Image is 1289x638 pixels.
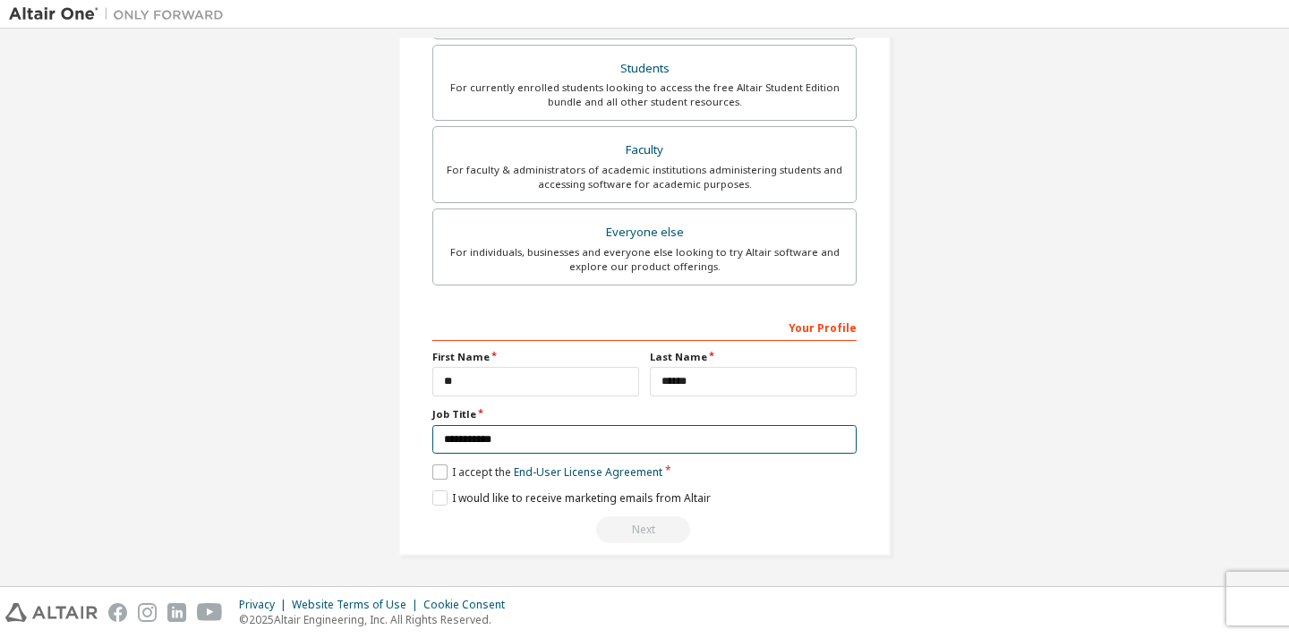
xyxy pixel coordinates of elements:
div: Students [444,56,845,81]
img: instagram.svg [138,603,157,622]
label: I accept the [432,464,662,480]
div: Everyone else [444,220,845,245]
div: Website Terms of Use [292,598,423,612]
div: Cookie Consent [423,598,516,612]
img: facebook.svg [108,603,127,622]
div: For faculty & administrators of academic institutions administering students and accessing softwa... [444,163,845,191]
img: linkedin.svg [167,603,186,622]
div: Your Profile [432,312,857,341]
img: youtube.svg [197,603,223,622]
label: Last Name [650,350,857,364]
div: Read and acccept EULA to continue [432,516,857,543]
label: I would like to receive marketing emails from Altair [432,490,711,506]
label: Job Title [432,407,857,421]
a: End-User License Agreement [514,464,662,480]
div: For individuals, businesses and everyone else looking to try Altair software and explore our prod... [444,245,845,274]
label: First Name [432,350,639,364]
img: altair_logo.svg [5,603,98,622]
div: For currently enrolled students looking to access the free Altair Student Edition bundle and all ... [444,81,845,109]
p: © 2025 Altair Engineering, Inc. All Rights Reserved. [239,612,516,627]
div: Faculty [444,138,845,163]
img: Altair One [9,5,233,23]
div: Privacy [239,598,292,612]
